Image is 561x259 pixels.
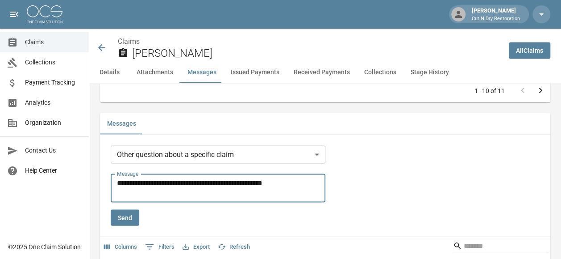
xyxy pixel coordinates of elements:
[129,61,180,83] button: Attachments
[468,6,524,22] div: [PERSON_NAME]
[224,61,287,83] button: Issued Payments
[100,113,550,134] div: related-list tabs
[25,98,82,107] span: Analytics
[102,240,139,254] button: Select columns
[287,61,357,83] button: Received Payments
[180,61,224,83] button: Messages
[25,78,82,87] span: Payment Tracking
[25,166,82,175] span: Help Center
[25,146,82,155] span: Contact Us
[5,5,23,23] button: open drawer
[25,38,82,47] span: Claims
[474,86,505,95] p: 1–10 of 11
[117,170,138,178] label: Message
[25,58,82,67] span: Collections
[100,113,143,134] button: Messages
[111,209,139,226] button: Send
[25,118,82,127] span: Organization
[180,240,212,254] button: Export
[89,61,129,83] button: Details
[118,36,502,47] nav: breadcrumb
[89,61,561,83] div: anchor tabs
[532,81,549,99] button: Go to next page
[8,242,81,251] div: © 2025 One Claim Solution
[118,37,140,45] a: Claims
[509,42,550,59] a: AllClaims
[403,61,456,83] button: Stage History
[143,239,177,254] button: Show filters
[453,238,549,255] div: Search
[132,47,502,59] h2: [PERSON_NAME]
[472,15,520,23] p: Cut N Dry Restoration
[27,5,62,23] img: ocs-logo-white-transparent.png
[216,240,252,254] button: Refresh
[111,145,325,163] div: Other question about a specific claim
[357,61,403,83] button: Collections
